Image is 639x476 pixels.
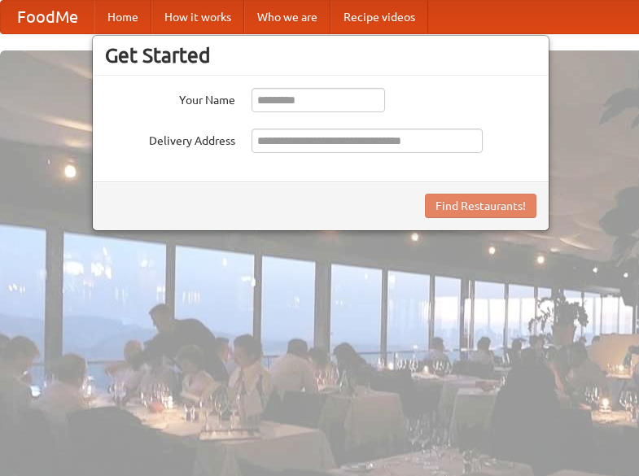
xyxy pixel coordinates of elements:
[330,1,428,33] a: Recipe videos
[105,43,536,68] h3: Get Started
[425,194,536,218] button: Find Restaurants!
[94,1,151,33] a: Home
[244,1,330,33] a: Who we are
[105,88,235,108] label: Your Name
[105,129,235,149] label: Delivery Address
[1,1,94,33] a: FoodMe
[151,1,244,33] a: How it works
